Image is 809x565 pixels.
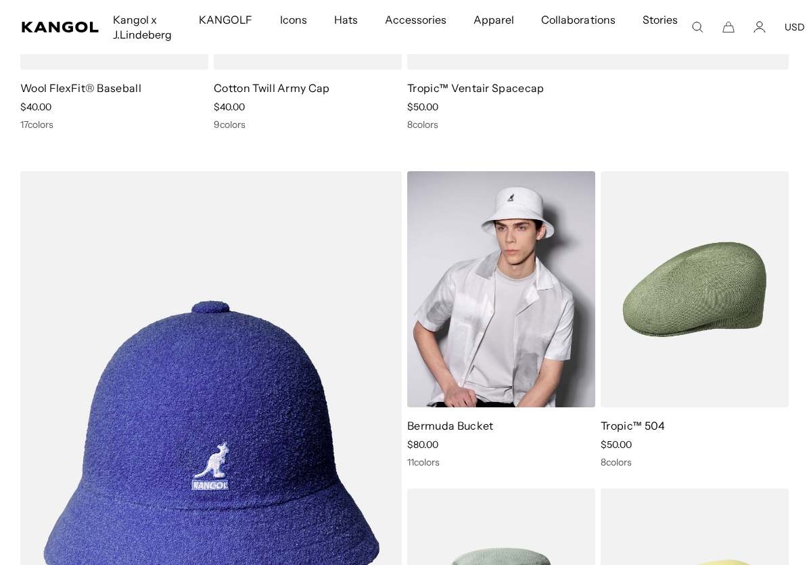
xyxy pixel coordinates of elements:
[20,118,208,131] div: 17 colors
[407,438,438,451] span: $80.00
[20,101,51,113] span: $40.00
[214,118,402,131] div: 9 colors
[22,22,99,32] a: Kangol
[214,81,330,95] a: Cotton Twill Army Cap
[785,21,805,33] button: USD
[214,101,245,113] span: $40.00
[407,456,595,468] div: 11 colors
[407,419,493,432] a: Bermuda Bucket
[601,456,789,468] div: 8 colors
[754,21,766,33] a: Account
[601,438,632,451] span: $50.00
[407,81,545,95] a: Tropic™ Ventair Spacecap
[407,101,438,113] span: $50.00
[601,171,789,407] img: Tropic™ 504
[407,171,595,407] img: Bermuda Bucket
[601,419,666,432] a: Tropic™ 504
[20,81,141,95] a: Wool FlexFit® Baseball
[691,21,703,33] summary: Search here
[407,118,789,131] div: 8 colors
[722,21,735,33] button: Cart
